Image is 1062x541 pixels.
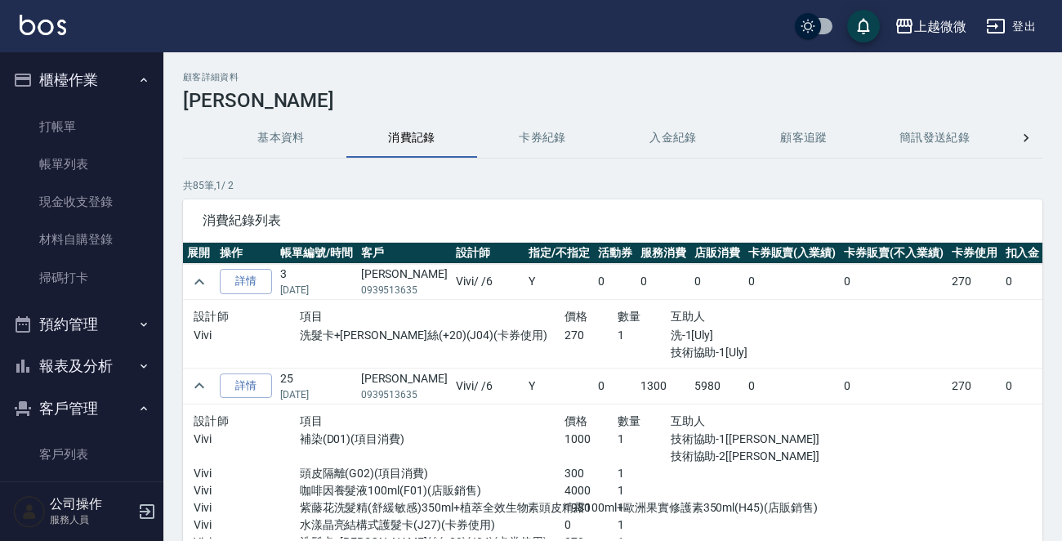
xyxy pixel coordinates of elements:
[203,212,1023,229] span: 消費紀錄列表
[524,264,594,300] td: Y
[564,414,588,427] span: 價格
[300,499,564,516] p: 紫藤花洗髮精(舒緩敏感)350ml+植萃全效生物素頭皮精露100ml+歐洲果實修護素350ml(H45)(店販銷售)
[840,264,948,300] td: 0
[564,431,618,448] p: 1000
[183,72,1042,83] h2: 顧客詳細資料
[194,310,229,323] span: 設計師
[1002,243,1044,264] th: 扣入金
[948,368,1002,404] td: 270
[636,264,690,300] td: 0
[744,368,841,404] td: 0
[357,264,452,300] td: [PERSON_NAME]
[276,243,357,264] th: 帳單編號/時間
[452,243,524,264] th: 設計師
[564,310,588,323] span: 價格
[594,243,636,264] th: 活動券
[618,327,671,344] p: 1
[477,118,608,158] button: 卡券紀錄
[564,465,618,482] p: 300
[1002,368,1044,404] td: 0
[671,344,830,361] p: 技術協助-1[Uly]
[452,368,524,404] td: Vivi / /6
[300,516,564,534] p: 水漾晶亮結構式護髮卡(J27)(卡券使用)
[671,327,830,344] p: 洗-1[Uly]
[608,118,738,158] button: 入金紀錄
[948,264,1002,300] td: 270
[194,516,300,534] p: Vivi
[194,414,229,427] span: 設計師
[300,482,564,499] p: 咖啡因養髮液100ml(F01)(店販銷售)
[564,516,618,534] p: 0
[187,373,212,398] button: expand row
[738,118,869,158] button: 顧客追蹤
[220,269,272,294] a: 詳情
[636,368,690,404] td: 1300
[7,303,157,346] button: 預約管理
[564,482,618,499] p: 4000
[671,448,830,465] p: 技術協助-2[[PERSON_NAME]]
[671,414,706,427] span: 互助人
[690,264,744,300] td: 0
[280,387,353,402] p: [DATE]
[300,414,324,427] span: 項目
[840,243,948,264] th: 卡券販賣(不入業績)
[7,345,157,387] button: 報表及分析
[869,118,1000,158] button: 簡訊發送紀錄
[1002,264,1044,300] td: 0
[979,11,1042,42] button: 登出
[690,368,744,404] td: 5980
[300,465,564,482] p: 頭皮隔離(G02)(項目消費)
[183,243,216,264] th: 展開
[300,327,564,344] p: 洗髮卡+[PERSON_NAME]絲(+20)(J04)(卡券使用)
[618,465,671,482] p: 1
[357,243,452,264] th: 客戶
[847,10,880,42] button: save
[194,465,300,482] p: Vivi
[7,221,157,258] a: 材料自購登錄
[50,496,133,512] h5: 公司操作
[564,499,618,516] p: 1980
[594,264,636,300] td: 0
[216,243,276,264] th: 操作
[7,436,157,473] a: 客戶列表
[618,414,641,427] span: 數量
[618,310,641,323] span: 數量
[744,264,841,300] td: 0
[220,373,272,399] a: 詳情
[280,283,353,297] p: [DATE]
[914,16,966,37] div: 上越微微
[888,10,973,43] button: 上越微微
[618,499,671,516] p: 1
[346,118,477,158] button: 消費記錄
[7,259,157,297] a: 掃碼打卡
[524,368,594,404] td: Y
[183,89,1042,112] h3: [PERSON_NAME]
[194,499,300,516] p: Vivi
[361,283,448,297] p: 0939513635
[7,59,157,101] button: 櫃檯作業
[300,431,564,448] p: 補染(D01)(項目消費)
[187,270,212,294] button: expand row
[452,264,524,300] td: Vivi / /6
[276,368,357,404] td: 25
[183,178,1042,193] p: 共 85 筆, 1 / 2
[357,368,452,404] td: [PERSON_NAME]
[194,327,300,344] p: Vivi
[7,108,157,145] a: 打帳單
[671,310,706,323] span: 互助人
[7,474,157,512] a: 卡券管理
[20,15,66,35] img: Logo
[50,512,133,527] p: 服務人員
[7,387,157,430] button: 客戶管理
[194,482,300,499] p: Vivi
[618,431,671,448] p: 1
[13,495,46,528] img: Person
[524,243,594,264] th: 指定/不指定
[361,387,448,402] p: 0939513635
[744,243,841,264] th: 卡券販賣(入業績)
[594,368,636,404] td: 0
[564,327,618,344] p: 270
[276,264,357,300] td: 3
[636,243,690,264] th: 服務消費
[618,482,671,499] p: 1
